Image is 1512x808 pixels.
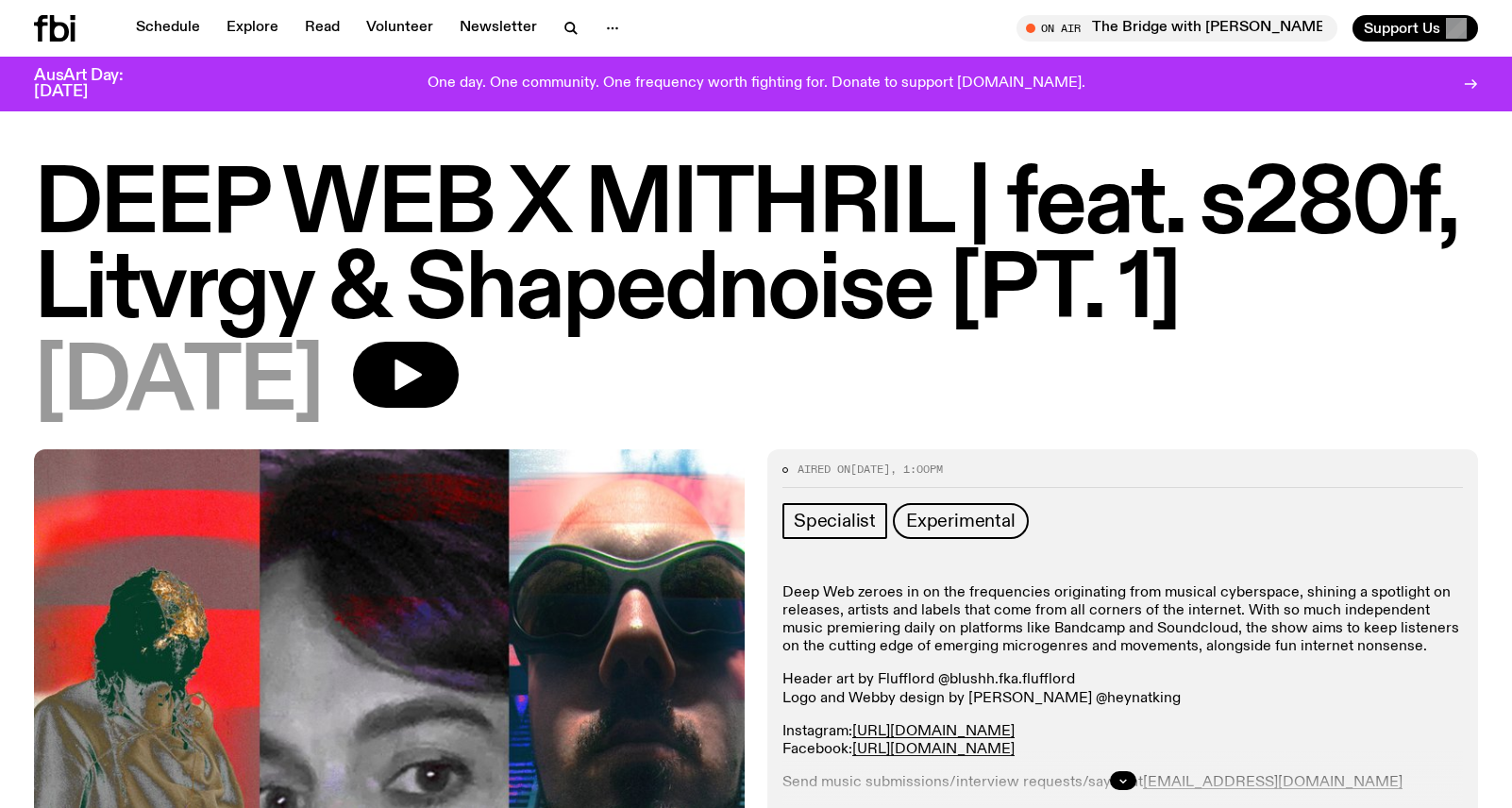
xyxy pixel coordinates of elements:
span: Aired on [798,462,850,477]
a: [URL][DOMAIN_NAME] [852,742,1015,757]
a: Explore [215,15,290,42]
a: Schedule [125,15,211,42]
a: Newsletter [448,15,548,42]
a: [URL][DOMAIN_NAME] [852,724,1015,739]
p: Header art by Flufflord @blushh.fka.flufflord Logo and Webby design by [PERSON_NAME] @heynatking [782,671,1463,707]
span: , 1:00pm [890,462,943,477]
button: On AirThe Bridge with [PERSON_NAME] [1016,15,1337,42]
a: Specialist [782,503,887,539]
p: One day. One community. One frequency worth fighting for. Donate to support [DOMAIN_NAME]. [428,76,1085,93]
p: Deep Web zeroes in on the frequencies originating from musical cyberspace, shining a spotlight on... [782,584,1463,657]
span: [DATE] [34,342,323,427]
a: Read [294,15,351,42]
span: Support Us [1364,20,1440,37]
span: [DATE] [850,462,890,477]
a: Experimental [893,503,1029,539]
span: Specialist [794,511,876,531]
a: Volunteer [355,15,445,42]
span: Experimental [906,511,1016,531]
h1: DEEP WEB X MITHRIL | feat. s280f, Litvrgy & Shapednoise [PT. 1] [34,164,1478,334]
button: Support Us [1352,15,1478,42]
p: Instagram: Facebook: [782,723,1463,759]
h3: AusArt Day: [DATE] [34,68,155,100]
